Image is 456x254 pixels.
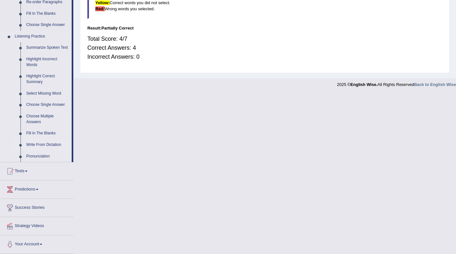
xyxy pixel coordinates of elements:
[87,31,442,64] div: Total Score: 4/7 Correct Answers: 4 Incorrect Answers: 0
[87,25,442,31] div: Result:
[23,19,72,31] a: Choose Single Answer
[95,6,105,11] b: Red:
[23,8,72,20] a: Fill In The Blanks
[23,139,72,151] a: Write From Dictation
[23,111,72,128] a: Choose Multiple Answers
[0,217,73,233] a: Strategy Videos
[23,42,72,54] a: Summarize Spoken Text
[0,162,73,178] a: Tests
[23,71,72,88] a: Highlight Correct Summary
[23,128,72,139] a: Fill In The Blanks
[23,54,72,71] a: Highlight Incorrect Words
[23,99,72,111] a: Choose Single Answer
[0,181,73,197] a: Predictions
[95,0,110,5] b: Yellow:
[414,82,456,87] a: Back to English Wise
[0,235,73,251] a: Your Account
[0,199,73,215] a: Success Stories
[337,78,456,88] div: 2025 © All Rights Reserved
[350,82,377,87] strong: English Wise.
[23,151,72,162] a: Pronunciation
[23,88,72,99] a: Select Missing Word
[12,31,72,42] a: Listening Practice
